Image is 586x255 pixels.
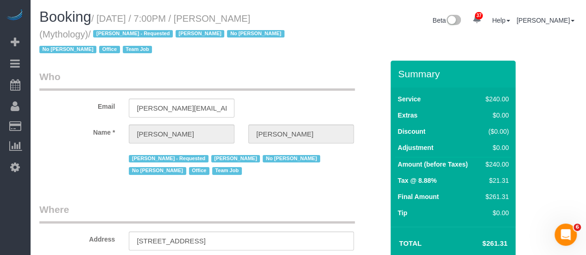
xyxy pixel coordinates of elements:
[39,29,287,55] span: /
[129,155,208,162] span: [PERSON_NAME] - Requested
[398,68,511,79] h3: Summary
[129,167,186,174] span: No [PERSON_NAME]
[517,17,574,24] a: [PERSON_NAME]
[399,239,422,247] strong: Total
[492,17,510,24] a: Help
[482,143,509,152] div: $0.00
[397,192,439,201] label: Final Amount
[32,99,122,111] label: Email
[212,167,242,174] span: Team Job
[129,124,234,143] input: First Name
[39,9,91,25] span: Booking
[467,9,485,30] a: 37
[482,111,509,120] div: $0.00
[32,124,122,137] label: Name *
[32,231,122,244] label: Address
[397,208,407,218] label: Tip
[446,15,461,27] img: New interface
[482,192,509,201] div: $261.31
[6,9,24,22] img: Automaid Logo
[39,13,287,55] small: / [DATE] / 7:00PM / [PERSON_NAME] (Mythology)
[39,203,355,224] legend: Where
[263,155,320,162] span: No [PERSON_NAME]
[397,160,467,169] label: Amount (before Taxes)
[99,46,120,53] span: Office
[129,99,234,118] input: Email
[475,12,483,19] span: 37
[573,224,581,231] span: 6
[433,17,461,24] a: Beta
[482,127,509,136] div: ($0.00)
[189,167,209,174] span: Office
[397,176,436,185] label: Tax @ 8.88%
[227,30,284,37] span: No [PERSON_NAME]
[397,127,425,136] label: Discount
[397,94,421,104] label: Service
[176,30,224,37] span: [PERSON_NAME]
[397,111,417,120] label: Extras
[482,208,509,218] div: $0.00
[454,240,507,248] h4: $261.31
[123,46,152,53] span: Team Job
[93,30,172,37] span: [PERSON_NAME] - Requested
[248,124,354,143] input: Last Name
[39,46,96,53] span: No [PERSON_NAME]
[482,176,509,185] div: $21.31
[39,70,355,91] legend: Who
[211,155,260,162] span: [PERSON_NAME]
[482,94,509,104] div: $240.00
[554,224,577,246] iframe: Intercom live chat
[482,160,509,169] div: $240.00
[397,143,433,152] label: Adjustment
